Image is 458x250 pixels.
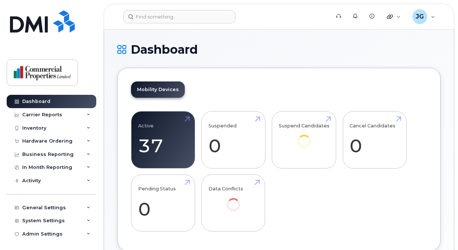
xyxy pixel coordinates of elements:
[138,116,188,164] a: Active 37
[208,179,258,221] a: Data Conflicts
[117,43,441,56] h1: Dashboard
[138,179,188,227] a: Pending Status 0
[131,81,185,98] a: Mobility Devices
[279,116,330,158] a: Suspend Candidates
[350,116,400,164] a: Cancel Candidates 0
[208,116,258,164] a: Suspended 0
